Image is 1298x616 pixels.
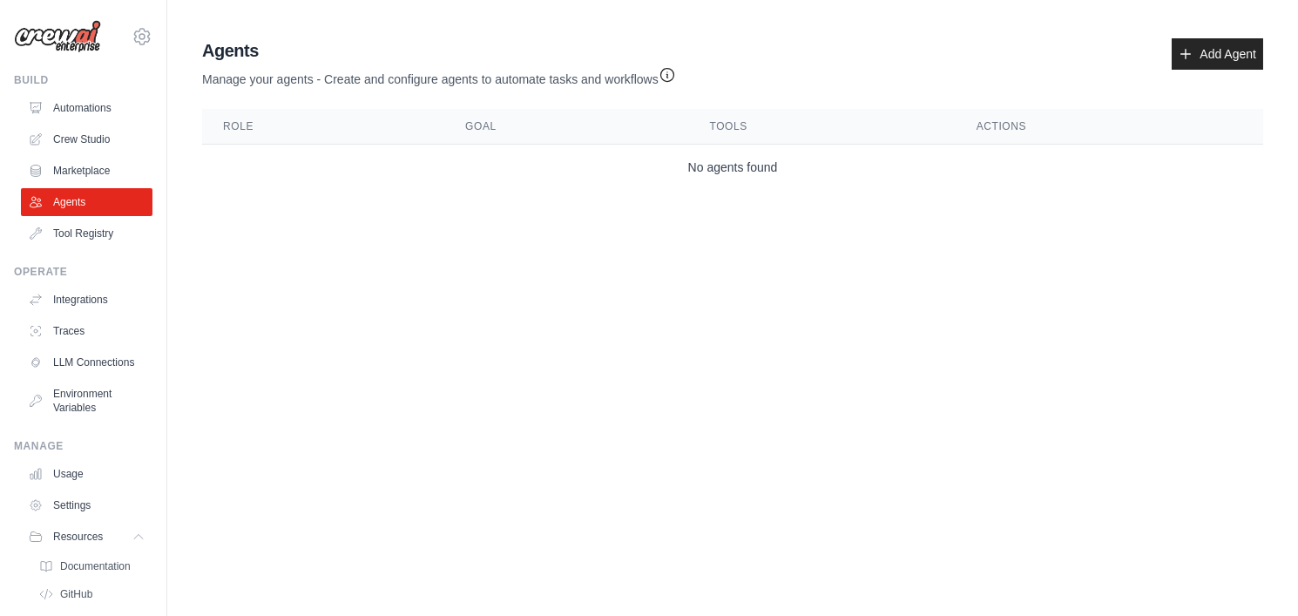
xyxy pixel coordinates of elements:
span: Resources [53,530,103,544]
a: LLM Connections [21,349,152,376]
div: Manage [14,439,152,453]
a: Environment Variables [21,380,152,422]
th: Goal [444,109,688,145]
a: GitHub [31,582,152,606]
a: Marketplace [21,157,152,185]
a: Crew Studio [21,125,152,153]
p: Manage your agents - Create and configure agents to automate tasks and workflows [202,63,676,88]
a: Integrations [21,286,152,314]
a: Add Agent [1172,38,1263,70]
th: Actions [956,109,1263,145]
span: GitHub [60,587,92,601]
a: Usage [21,460,152,488]
a: Settings [21,491,152,519]
a: Agents [21,188,152,216]
div: Operate [14,265,152,279]
h2: Agents [202,38,676,63]
div: Build [14,73,152,87]
th: Tools [688,109,955,145]
a: Tool Registry [21,220,152,247]
a: Automations [21,94,152,122]
button: Resources [21,523,152,551]
span: Documentation [60,559,131,573]
a: Documentation [31,554,152,579]
td: No agents found [202,145,1263,191]
a: Traces [21,317,152,345]
img: Logo [14,20,101,53]
th: Role [202,109,444,145]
